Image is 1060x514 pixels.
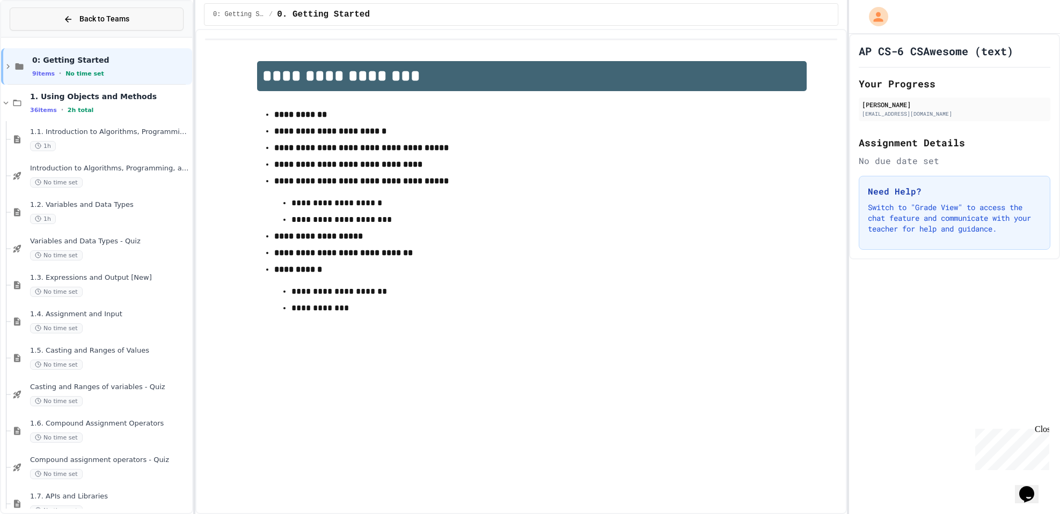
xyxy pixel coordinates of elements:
span: • [61,106,63,114]
span: 1.3. Expressions and Output [New] [30,273,190,282]
span: 0. Getting Started [277,8,370,21]
h2: Assignment Details [859,135,1050,150]
h1: AP CS-6 CSAwesome (text) [859,43,1013,58]
span: No time set [30,396,83,406]
span: 9 items [32,70,55,77]
span: 1.1. Introduction to Algorithms, Programming, and Compilers [30,128,190,137]
span: 1.2. Variables and Data Types [30,200,190,210]
span: 1.5. Casting and Ranges of Values [30,346,190,355]
iframe: chat widget [971,424,1049,470]
div: My Account [858,4,891,29]
span: No time set [30,250,83,260]
span: 1.7. APIs and Libraries [30,492,190,501]
span: No time set [30,177,83,188]
span: Introduction to Algorithms, Programming, and Compilers [30,164,190,173]
h3: Need Help? [868,185,1041,198]
span: No time set [30,323,83,333]
span: 2h total [68,107,94,114]
span: 1.6. Compound Assignment Operators [30,419,190,428]
span: No time set [30,469,83,479]
span: Casting and Ranges of variables - Quiz [30,383,190,392]
p: Switch to "Grade View" to access the chat feature and communicate with your teacher for help and ... [868,202,1041,234]
div: [PERSON_NAME] [862,100,1047,109]
span: Compound assignment operators - Quiz [30,456,190,465]
button: Back to Teams [10,8,184,31]
span: No time set [30,360,83,370]
span: 1h [30,141,56,151]
h2: Your Progress [859,76,1050,91]
span: / [269,10,273,19]
span: 1.4. Assignment and Input [30,310,190,319]
span: 1. Using Objects and Methods [30,92,190,101]
iframe: chat widget [1015,471,1049,503]
span: 0: Getting Started [32,55,190,65]
span: Back to Teams [79,13,129,25]
span: • [59,69,61,78]
span: 36 items [30,107,57,114]
div: No due date set [859,154,1050,167]
div: Chat with us now!Close [4,4,74,68]
span: No time set [30,287,83,297]
span: Variables and Data Types - Quiz [30,237,190,246]
span: 1h [30,214,56,224]
span: No time set [30,433,83,443]
div: [EMAIL_ADDRESS][DOMAIN_NAME] [862,110,1047,118]
span: No time set [65,70,104,77]
span: 0: Getting Started [213,10,265,19]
